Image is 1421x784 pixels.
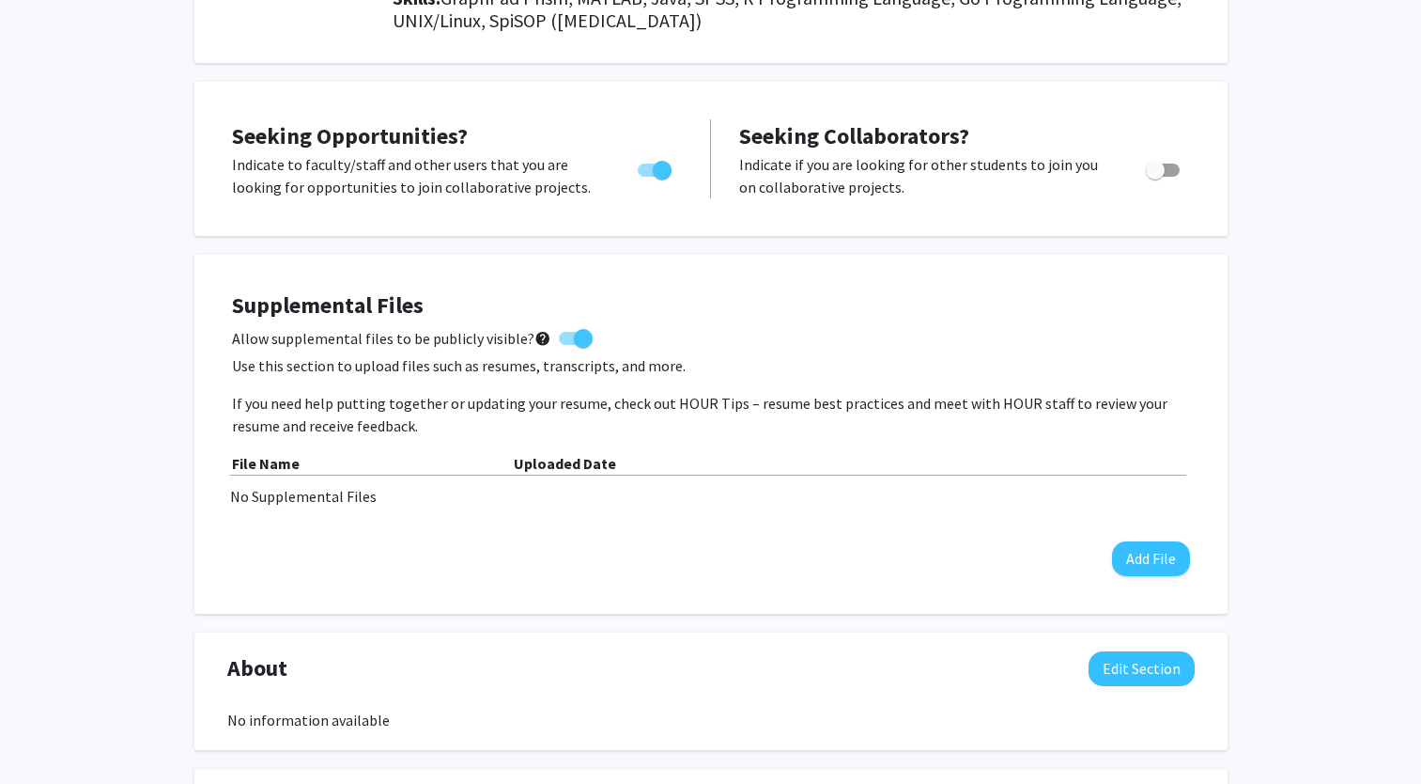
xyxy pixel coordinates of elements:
button: Edit About [1089,651,1195,686]
span: About [227,651,287,685]
button: Add File [1112,541,1190,576]
p: If you need help putting together or updating your resume, check out HOUR Tips – resume best prac... [232,392,1190,437]
b: Uploaded Date [514,454,616,473]
p: Indicate if you are looking for other students to join you on collaborative projects. [739,153,1110,198]
p: Indicate to faculty/staff and other users that you are looking for opportunities to join collabor... [232,153,602,198]
h4: Supplemental Files [232,292,1190,320]
span: Seeking Opportunities? [232,121,468,150]
div: Toggle [1138,153,1190,181]
mat-icon: help [534,327,551,350]
div: Toggle [630,153,682,181]
p: Use this section to upload files such as resumes, transcripts, and more. [232,354,1190,377]
iframe: Chat [14,699,80,770]
div: No Supplemental Files [230,485,1192,508]
b: File Name [232,454,300,473]
div: No information available [227,709,1195,731]
span: Allow supplemental files to be publicly visible? [232,327,551,350]
span: Seeking Collaborators? [739,121,969,150]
